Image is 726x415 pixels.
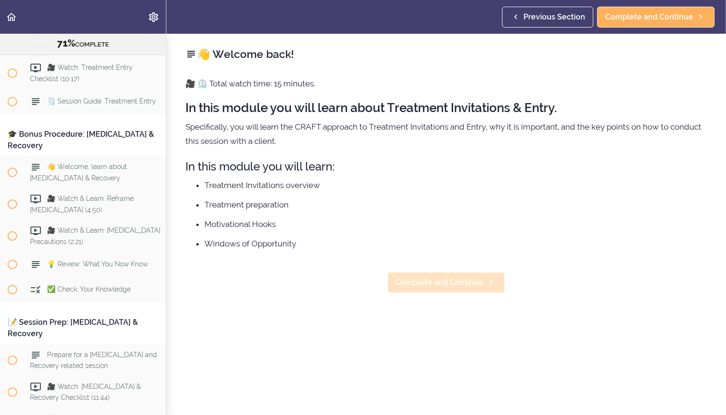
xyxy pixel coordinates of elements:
[148,11,159,23] svg: Settings Menu
[47,98,156,105] span: 🗒️ Session Guide: Treatment Entry
[605,11,693,23] span: Complete and Continue
[597,7,715,28] a: Complete and Continue
[185,159,707,174] h3: In this module you will learn:
[30,383,141,401] span: 🎥 Watch: [MEDICAL_DATA] & Recovery Checklist (11:44)
[30,226,160,245] span: 🎥 Watch & Learn: [MEDICAL_DATA] Precautions (2:21)
[30,64,133,83] span: 🎥 Watch: Treatment Entry Checklist (10:17)
[6,11,17,23] svg: Back to course curriculum
[30,195,134,214] span: 🎥 Watch & Learn: Reframe [MEDICAL_DATA] (4:50)
[30,163,127,182] span: 👋 Welcome, learn about [MEDICAL_DATA] & Recovery
[185,76,707,91] p: 🎥 ⏲️ Total watch time: 15 minutes.
[57,38,75,49] span: 71%
[523,11,585,23] span: Previous Section
[204,198,707,211] li: Treatment preparation
[204,237,707,250] li: Windows of Opportunity
[387,272,505,293] a: Complete and Continue
[502,7,593,28] a: Previous Section
[47,260,148,268] span: 💡 Review: What You Now Know
[185,46,707,62] h2: 👋 Welcome back!
[30,351,157,369] span: Prepare for a [MEDICAL_DATA] and Recovery related session
[204,218,707,230] li: Motivational Hooks
[185,101,707,115] h2: In this module you will learn about Treatment Invitations & Entry.
[204,179,707,191] li: Treatment Invitations overview
[396,277,484,288] span: Complete and Continue
[12,38,154,50] div: COMPLETE
[185,120,707,148] p: Specifically, you will learn the CRAFT approach to Treatment Invitations and Entry, why it is imp...
[47,285,131,293] span: ✅ Check: Your Knowledge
